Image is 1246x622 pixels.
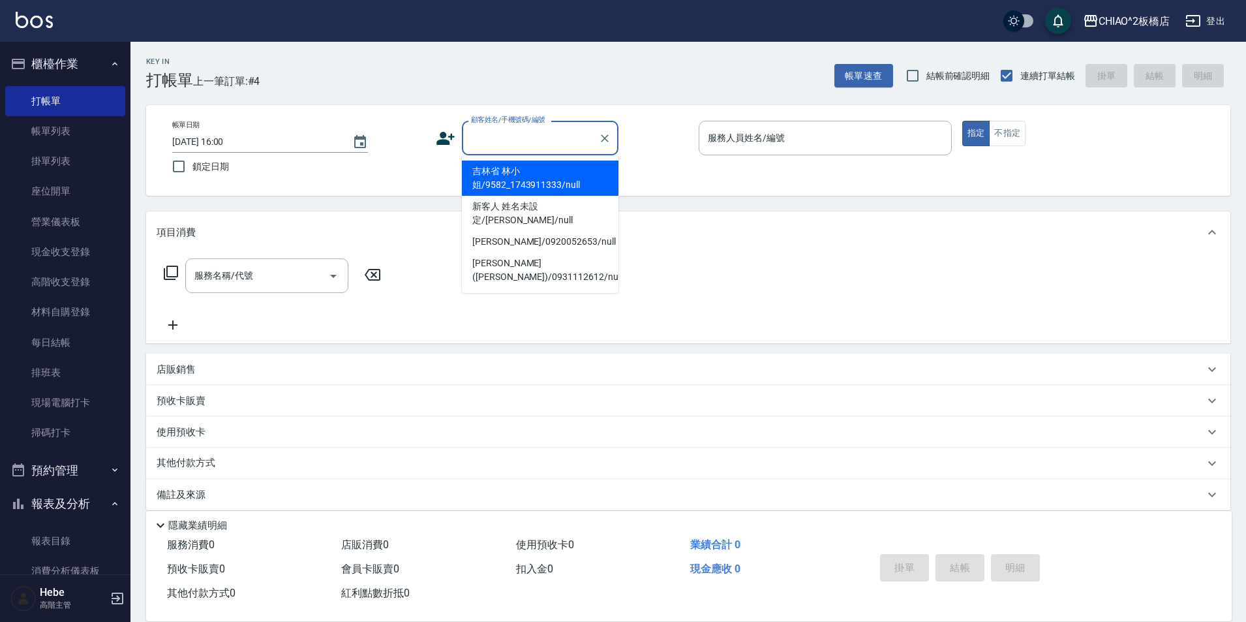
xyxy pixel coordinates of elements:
[157,394,205,408] p: 預收卡販賣
[5,556,125,586] a: 消費分析儀表板
[10,585,37,612] img: Person
[146,416,1230,448] div: 使用預收卡
[157,488,205,502] p: 備註及來源
[40,586,106,599] h5: Hebe
[5,454,125,488] button: 預約管理
[5,207,125,237] a: 營業儀表板
[5,176,125,206] a: 座位開單
[341,563,399,575] span: 會員卡販賣 0
[344,127,376,158] button: Choose date, selected date is 2025-08-21
[5,487,125,521] button: 報表及分析
[341,587,410,599] span: 紅利點數折抵 0
[40,599,106,611] p: 高階主管
[146,211,1230,253] div: 項目消費
[5,47,125,81] button: 櫃檯作業
[157,456,222,471] p: 其他付款方式
[5,388,125,418] a: 現場電腦打卡
[172,131,339,153] input: YYYY/MM/DD hh:mm
[146,479,1230,510] div: 備註及來源
[516,563,553,575] span: 扣入金 0
[1180,9,1230,33] button: 登出
[16,12,53,28] img: Logo
[834,64,893,88] button: 帳單速查
[172,120,200,130] label: 帳單日期
[167,587,236,599] span: 其他付款方式 0
[471,115,545,125] label: 顧客姓名/手機號碼/編號
[146,354,1230,385] div: 店販銷售
[462,161,618,196] li: 吉林省 林小姐/9582_1743911333/null
[146,71,193,89] h3: 打帳單
[5,86,125,116] a: 打帳單
[989,121,1026,146] button: 不指定
[462,231,618,253] li: [PERSON_NAME]/0920052653/null
[596,129,614,148] button: Clear
[5,328,125,358] a: 每日結帳
[5,297,125,327] a: 材料自購登錄
[962,121,990,146] button: 指定
[146,57,193,66] h2: Key In
[157,226,196,240] p: 項目消費
[5,116,125,146] a: 帳單列表
[5,146,125,176] a: 掛單列表
[1099,13,1170,29] div: CHIAO^2板橋店
[462,196,618,231] li: 新客人 姓名未設定/[PERSON_NAME]/null
[157,426,205,439] p: 使用預收卡
[5,237,125,267] a: 現金收支登錄
[5,418,125,448] a: 掃碼打卡
[167,538,215,551] span: 服務消費 0
[1078,8,1176,35] button: CHIAO^2板橋店
[323,266,344,287] button: Open
[5,526,125,556] a: 報表目錄
[462,253,618,288] li: [PERSON_NAME]([PERSON_NAME])/0931112612/null
[146,448,1230,479] div: 其他付款方式
[193,73,260,89] span: 上一筆訂單:#4
[5,358,125,388] a: 排班表
[5,267,125,297] a: 高階收支登錄
[341,538,389,551] span: 店販消費 0
[1045,8,1071,34] button: save
[192,160,229,174] span: 鎖定日期
[167,563,225,575] span: 預收卡販賣 0
[690,538,740,551] span: 業績合計 0
[516,538,574,551] span: 使用預收卡 0
[168,519,227,533] p: 隱藏業績明細
[146,385,1230,416] div: 預收卡販賣
[157,363,196,377] p: 店販銷售
[926,69,990,83] span: 結帳前確認明細
[690,563,740,575] span: 現金應收 0
[1020,69,1075,83] span: 連續打單結帳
